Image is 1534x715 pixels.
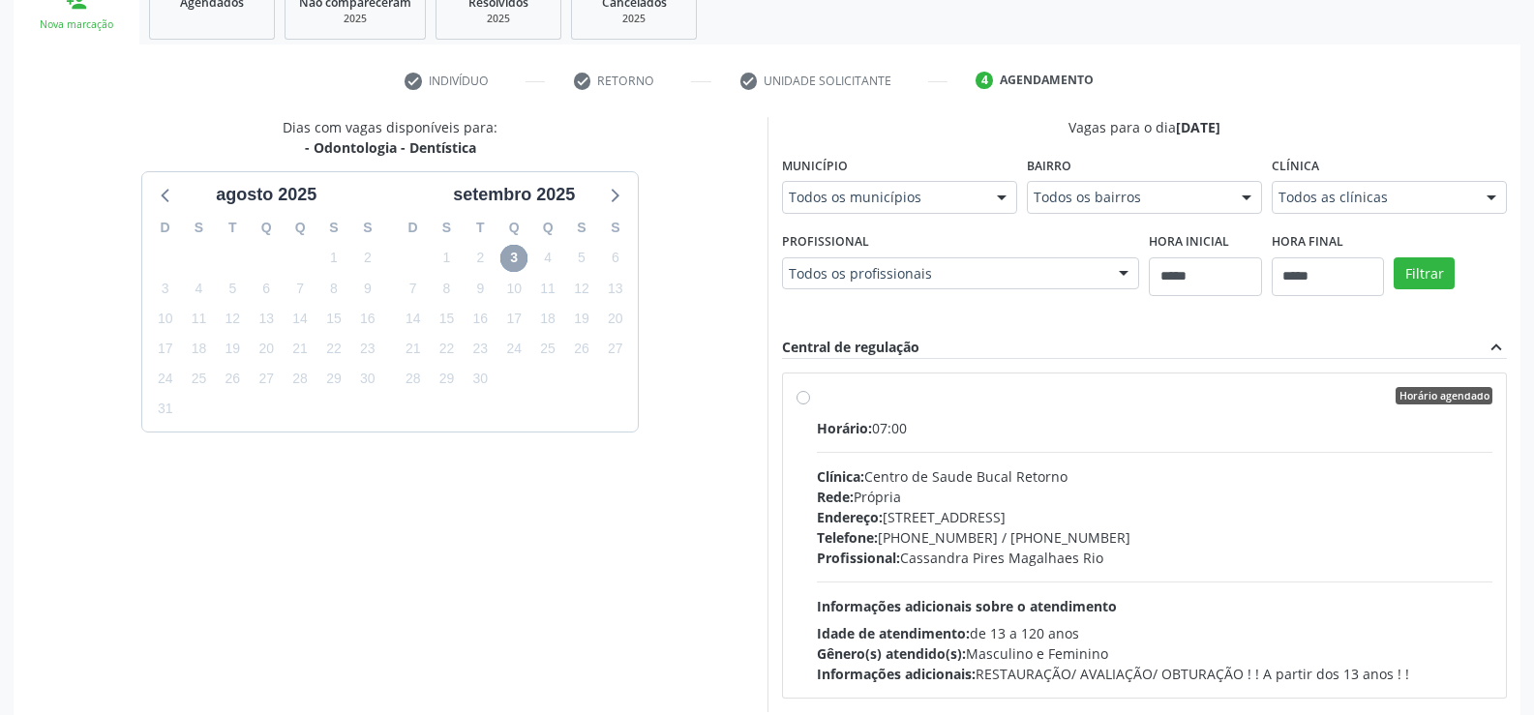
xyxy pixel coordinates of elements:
[568,245,595,272] span: sexta-feira, 5 de setembro de 2025
[817,466,1493,487] div: Centro de Saude Bucal Retorno
[152,396,179,423] span: domingo, 31 de agosto de 2025
[284,213,317,243] div: Q
[430,213,464,243] div: S
[434,305,461,332] span: segunda-feira, 15 de setembro de 2025
[817,508,883,526] span: Endereço:
[186,366,213,393] span: segunda-feira, 25 de agosto de 2025
[253,305,280,332] span: quarta-feira, 13 de agosto de 2025
[1278,188,1467,207] span: Todos as clínicas
[320,245,347,272] span: sexta-feira, 1 de agosto de 2025
[817,643,1493,664] div: Masculino e Feminino
[354,336,381,363] span: sábado, 23 de agosto de 2025
[400,275,427,302] span: domingo, 7 de setembro de 2025
[400,305,427,332] span: domingo, 14 de setembro de 2025
[534,275,561,302] span: quinta-feira, 11 de setembro de 2025
[817,528,878,547] span: Telefone:
[396,213,430,243] div: D
[186,305,213,332] span: segunda-feira, 11 de agosto de 2025
[1272,227,1343,257] label: Hora final
[320,366,347,393] span: sexta-feira, 29 de agosto de 2025
[350,213,384,243] div: S
[782,227,869,257] label: Profissional
[283,137,497,158] div: - Odontologia - Dentística
[253,275,280,302] span: quarta-feira, 6 de agosto de 2025
[466,366,494,393] span: terça-feira, 30 de setembro de 2025
[219,305,246,332] span: terça-feira, 12 de agosto de 2025
[817,665,976,683] span: Informações adicionais:
[817,419,872,437] span: Horário:
[817,549,900,567] span: Profissional:
[434,366,461,393] span: segunda-feira, 29 de setembro de 2025
[219,336,246,363] span: terça-feira, 19 de agosto de 2025
[817,418,1493,438] div: 07:00
[976,72,993,89] div: 4
[466,275,494,302] span: terça-feira, 9 de setembro de 2025
[434,336,461,363] span: segunda-feira, 22 de setembro de 2025
[568,275,595,302] span: sexta-feira, 12 de setembro de 2025
[216,213,250,243] div: T
[1394,257,1455,290] button: Filtrar
[534,245,561,272] span: quinta-feira, 4 de setembro de 2025
[817,467,864,486] span: Clínica:
[817,664,1493,684] div: RESTAURAÇÃO/ AVALIAÇÃO/ OBTURAÇÃO ! ! A partir dos 13 anos ! !
[27,17,126,32] div: Nova marcação
[817,644,966,663] span: Gênero(s) atendido(s):
[253,366,280,393] span: quarta-feira, 27 de agosto de 2025
[817,624,970,642] span: Idade de atendimento:
[152,336,179,363] span: domingo, 17 de agosto de 2025
[1034,188,1222,207] span: Todos os bairros
[400,336,427,363] span: domingo, 21 de setembro de 2025
[817,623,1493,643] div: de 13 a 120 anos
[534,305,561,332] span: quinta-feira, 18 de setembro de 2025
[219,275,246,302] span: terça-feira, 5 de agosto de 2025
[464,213,497,243] div: T
[1396,387,1492,404] span: Horário agendado
[1027,151,1071,181] label: Bairro
[817,548,1493,568] div: Cassandra Pires Magalhaes Rio
[434,275,461,302] span: segunda-feira, 8 de setembro de 2025
[817,527,1493,548] div: [PHONE_NUMBER] / [PHONE_NUMBER]
[320,336,347,363] span: sexta-feira, 22 de agosto de 2025
[1000,72,1094,89] div: Agendamento
[1149,227,1229,257] label: Hora inicial
[500,245,527,272] span: quarta-feira, 3 de setembro de 2025
[445,182,583,208] div: setembro 2025
[586,12,682,26] div: 2025
[817,487,1493,507] div: Própria
[568,305,595,332] span: sexta-feira, 19 de setembro de 2025
[500,305,527,332] span: quarta-feira, 17 de setembro de 2025
[450,12,547,26] div: 2025
[320,305,347,332] span: sexta-feira, 15 de agosto de 2025
[568,336,595,363] span: sexta-feira, 26 de setembro de 2025
[817,597,1117,615] span: Informações adicionais sobre o atendimento
[1486,337,1507,358] i: expand_less
[789,264,1100,283] span: Todos os profissionais
[286,336,314,363] span: quinta-feira, 21 de agosto de 2025
[354,245,381,272] span: sábado, 2 de agosto de 2025
[782,151,848,181] label: Município
[152,275,179,302] span: domingo, 3 de agosto de 2025
[602,336,629,363] span: sábado, 27 de setembro de 2025
[286,366,314,393] span: quinta-feira, 28 de agosto de 2025
[286,305,314,332] span: quinta-feira, 14 de agosto de 2025
[400,366,427,393] span: domingo, 28 de setembro de 2025
[152,366,179,393] span: domingo, 24 de agosto de 2025
[565,213,599,243] div: S
[299,12,411,26] div: 2025
[317,213,351,243] div: S
[817,488,854,506] span: Rede:
[354,275,381,302] span: sábado, 9 de agosto de 2025
[497,213,531,243] div: Q
[602,245,629,272] span: sábado, 6 de setembro de 2025
[1272,151,1319,181] label: Clínica
[434,245,461,272] span: segunda-feira, 1 de setembro de 2025
[602,275,629,302] span: sábado, 13 de setembro de 2025
[602,305,629,332] span: sábado, 20 de setembro de 2025
[598,213,632,243] div: S
[286,275,314,302] span: quinta-feira, 7 de agosto de 2025
[1176,118,1220,136] span: [DATE]
[782,117,1508,137] div: Vagas para o dia
[466,336,494,363] span: terça-feira, 23 de setembro de 2025
[782,337,919,358] div: Central de regulação
[253,336,280,363] span: quarta-feira, 20 de agosto de 2025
